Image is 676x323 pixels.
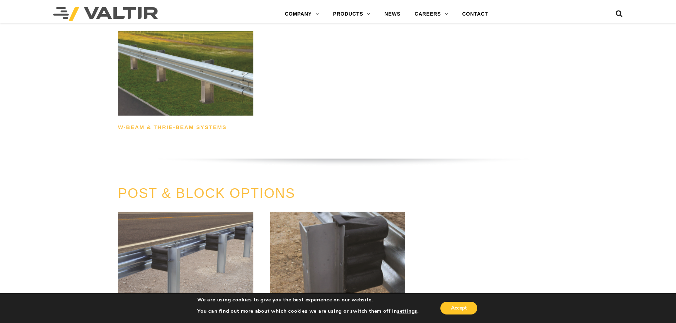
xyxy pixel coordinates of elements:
[197,297,419,303] p: We are using cookies to give you the best experience on our website.
[197,308,419,314] p: You can find out more about which cookies we are using or switch them off in .
[408,7,455,21] a: CAREERS
[440,302,477,314] button: Accept
[278,7,326,21] a: COMPANY
[118,212,253,319] a: King MASH Composite Block for 12″ Guardrail Applications
[397,308,417,314] button: settings
[118,186,295,201] a: POST & BLOCK OPTIONS
[118,31,253,133] a: W-Beam & Thrie-Beam Systems
[270,212,405,319] a: King MASH Composite Block for 8″ Guardrail Applications
[455,7,495,21] a: CONTACT
[377,7,407,21] a: NEWS
[53,7,158,21] img: Valtir
[326,7,378,21] a: PRODUCTS
[118,122,253,133] h2: W-Beam & Thrie-Beam Systems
